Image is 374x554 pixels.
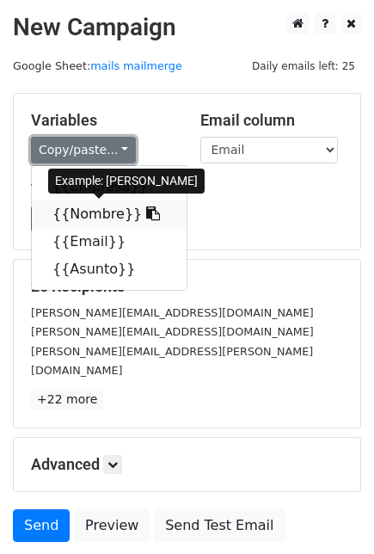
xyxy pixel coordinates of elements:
a: {{Empresa}} [32,173,187,200]
h5: Email column [200,111,344,130]
h5: Variables [31,111,175,130]
a: Preview [74,509,150,542]
small: [PERSON_NAME][EMAIL_ADDRESS][DOMAIN_NAME] [31,325,314,338]
span: Daily emails left: 25 [246,57,361,76]
a: Copy/paste... [31,137,136,163]
div: Widget de chat [288,471,374,554]
div: Example: [PERSON_NAME] [48,169,205,194]
iframe: Chat Widget [288,471,374,554]
small: [PERSON_NAME][EMAIL_ADDRESS][PERSON_NAME][DOMAIN_NAME] [31,345,313,378]
a: Send Test Email [154,509,285,542]
a: mails mailmerge [90,59,182,72]
small: Google Sheet: [13,59,182,72]
a: +22 more [31,389,103,410]
a: Send [13,509,70,542]
h2: New Campaign [13,13,361,42]
a: {{Asunto}} [32,255,187,283]
a: {{Nombre}} [32,200,187,228]
a: Daily emails left: 25 [246,59,361,72]
h5: Advanced [31,455,343,474]
small: [PERSON_NAME][EMAIL_ADDRESS][DOMAIN_NAME] [31,306,314,319]
a: {{Email}} [32,228,187,255]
